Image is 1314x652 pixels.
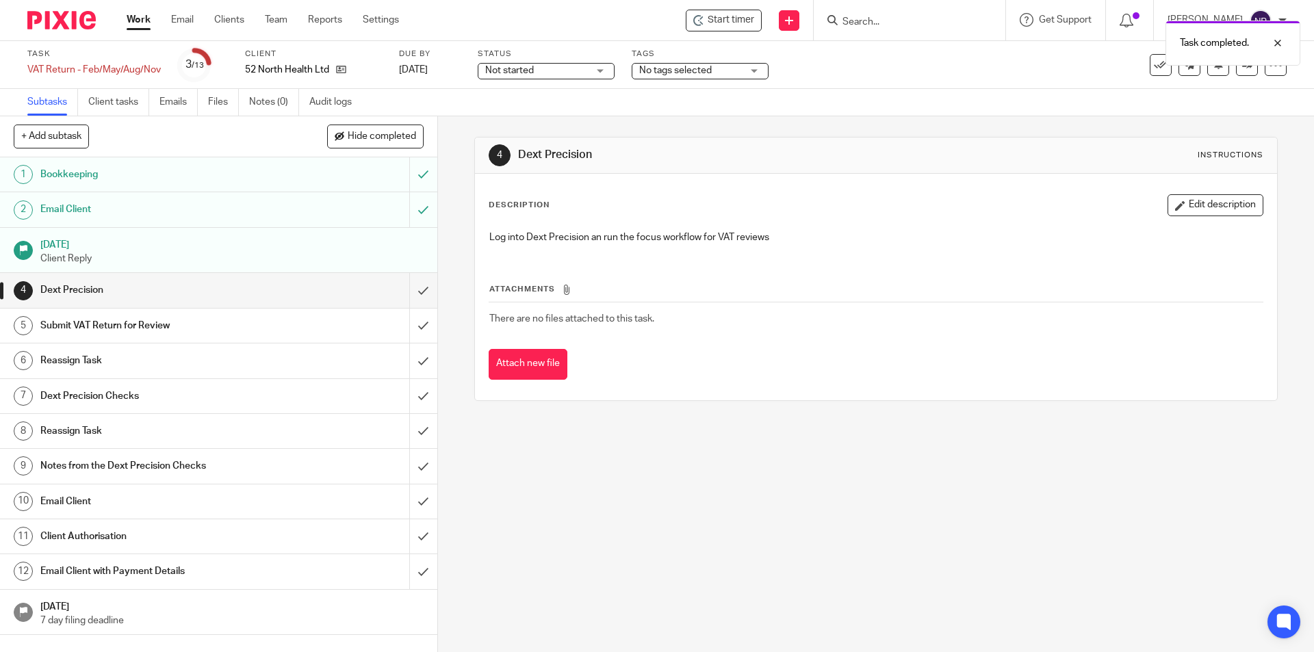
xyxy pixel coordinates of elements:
[192,62,204,69] small: /13
[40,614,424,627] p: 7 day filing deadline
[27,63,161,77] div: VAT Return - Feb/May/Aug/Nov
[14,387,33,406] div: 7
[214,13,244,27] a: Clients
[40,526,277,547] h1: Client Authorisation
[327,125,424,148] button: Hide completed
[27,49,161,60] label: Task
[518,148,905,162] h1: Dext Precision
[489,200,550,211] p: Description
[489,314,654,324] span: There are no files attached to this task.
[489,349,567,380] button: Attach new file
[40,386,277,406] h1: Dext Precision Checks
[308,13,342,27] a: Reports
[14,527,33,546] div: 11
[1180,36,1249,50] p: Task completed.
[265,13,287,27] a: Team
[27,11,96,29] img: Pixie
[40,350,277,371] h1: Reassign Task
[245,63,329,77] p: 52 North Health Ltd
[639,66,712,75] span: No tags selected
[14,351,33,370] div: 6
[14,200,33,220] div: 2
[1168,194,1263,216] button: Edit description
[632,49,769,60] label: Tags
[309,89,362,116] a: Audit logs
[14,125,89,148] button: + Add subtask
[208,89,239,116] a: Files
[489,144,511,166] div: 4
[489,231,1262,244] p: Log into Dext Precision an run the focus workflow for VAT reviews
[40,235,424,252] h1: [DATE]
[14,492,33,511] div: 10
[185,57,204,73] div: 3
[27,89,78,116] a: Subtasks
[40,252,424,265] p: Client Reply
[40,315,277,336] h1: Submit VAT Return for Review
[88,89,149,116] a: Client tasks
[14,456,33,475] div: 9
[127,13,151,27] a: Work
[1198,150,1263,161] div: Instructions
[363,13,399,27] a: Settings
[348,131,416,142] span: Hide completed
[40,199,277,220] h1: Email Client
[14,165,33,184] div: 1
[489,285,555,293] span: Attachments
[478,49,615,60] label: Status
[485,66,534,75] span: Not started
[686,10,762,31] div: 52 North Health Ltd - VAT Return - Feb/May/Aug/Nov
[1250,10,1272,31] img: svg%3E
[14,421,33,441] div: 8
[40,597,424,614] h1: [DATE]
[14,562,33,581] div: 12
[399,49,461,60] label: Due by
[40,561,277,582] h1: Email Client with Payment Details
[14,281,33,300] div: 4
[245,49,382,60] label: Client
[40,456,277,476] h1: Notes from the Dext Precision Checks
[399,65,428,75] span: [DATE]
[159,89,198,116] a: Emails
[40,491,277,512] h1: Email Client
[40,164,277,185] h1: Bookkeeping
[14,316,33,335] div: 5
[249,89,299,116] a: Notes (0)
[40,280,277,300] h1: Dext Precision
[171,13,194,27] a: Email
[40,421,277,441] h1: Reassign Task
